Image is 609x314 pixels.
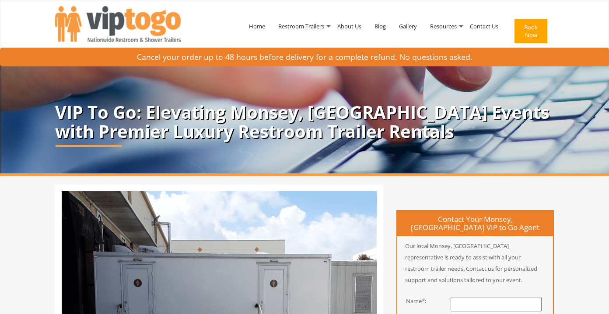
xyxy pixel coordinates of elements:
[331,3,368,49] a: About Us
[242,3,272,49] a: Home
[397,240,553,286] p: Our local Monsey, [GEOGRAPHIC_DATA] representative is ready to assist with all your restroom trai...
[368,3,392,49] a: Blog
[505,3,554,62] a: Book Now
[392,3,423,49] a: Gallery
[423,3,463,49] a: Resources
[397,211,553,237] h4: Contact Your Monsey, [GEOGRAPHIC_DATA] VIP to Go Agent
[55,6,181,42] img: VIPTOGO
[272,3,331,49] a: Restroom Trailers
[391,297,433,305] div: Name*:
[514,19,547,43] button: Book Now
[463,3,505,49] a: Contact Us
[55,103,554,141] p: VIP To Go: Elevating Monsey, [GEOGRAPHIC_DATA] Events with Premier Luxury Restroom Trailer Rentals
